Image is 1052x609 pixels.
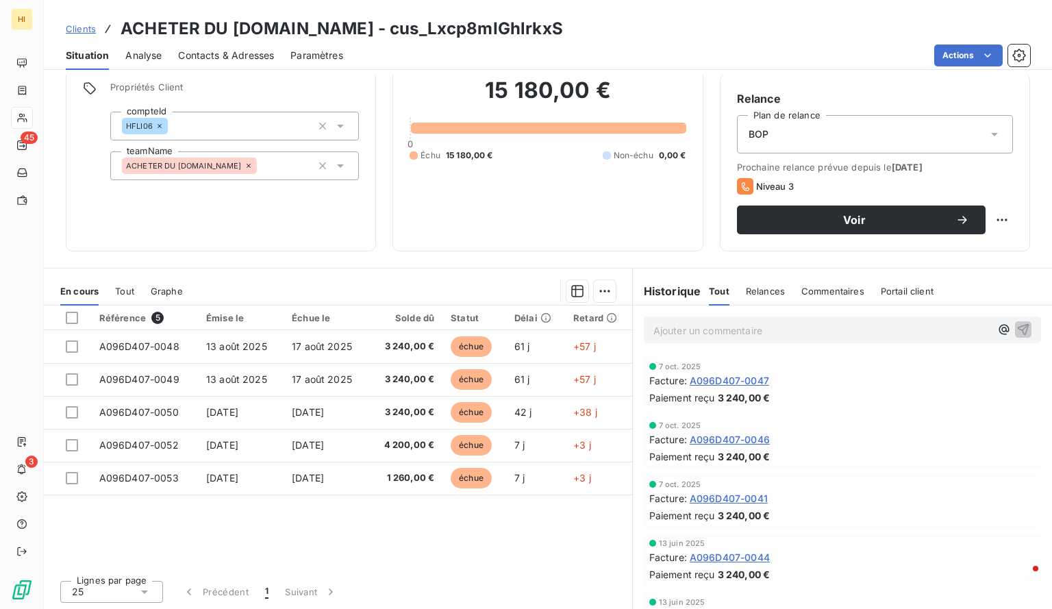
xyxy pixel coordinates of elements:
span: Paramètres [290,49,343,62]
span: 0,00 € [659,149,686,162]
span: 13 août 2025 [206,373,267,385]
span: 13 juin 2025 [659,598,705,606]
span: 0 [408,138,413,149]
span: 4 200,00 € [377,438,434,452]
span: 61 j [514,340,530,352]
span: Graphe [151,286,183,297]
span: 15 180,00 € [446,149,493,162]
div: Statut [451,312,498,323]
span: A096D407-0053 [99,472,179,484]
span: Prochaine relance prévue depuis le [737,162,1013,173]
span: Contacts & Adresses [178,49,274,62]
span: ACHETER DU [DOMAIN_NAME] [126,162,242,170]
span: Relances [746,286,785,297]
span: Facture : [649,432,687,447]
span: Facture : [649,373,687,388]
span: échue [451,336,492,357]
span: 42 j [514,406,532,418]
span: 3 240,00 € [377,340,434,353]
span: En cours [60,286,99,297]
span: échue [451,369,492,390]
span: 3 240,00 € [377,406,434,419]
span: Non-échu [614,149,653,162]
span: 25 [72,585,84,599]
span: 1 [265,585,268,599]
div: Référence [99,312,190,324]
span: 3 240,00 € [718,508,771,523]
span: Échu [421,149,440,162]
span: Tout [709,286,729,297]
span: [DATE] [206,439,238,451]
span: 3 [25,456,38,468]
span: Propriétés Client [110,82,359,101]
span: Tout [115,286,134,297]
span: 3 240,00 € [718,449,771,464]
span: [DATE] [206,406,238,418]
span: +38 j [573,406,597,418]
span: 61 j [514,373,530,385]
span: 45 [21,132,38,144]
span: 5 [151,312,164,324]
span: Paiement reçu [649,390,715,405]
span: Portail client [881,286,934,297]
span: 1 260,00 € [377,471,434,485]
span: [DATE] [892,162,923,173]
span: [DATE] [206,472,238,484]
span: HFLI06 [126,122,153,130]
span: A096D407-0047 [690,373,769,388]
span: échue [451,468,492,488]
button: Voir [737,206,986,234]
div: Retard [573,312,624,323]
h2: 15 180,00 € [410,77,686,118]
span: A096D407-0050 [99,406,179,418]
span: [DATE] [292,406,324,418]
button: Précédent [174,577,257,606]
span: [DATE] [292,439,324,451]
span: 13 août 2025 [206,340,267,352]
span: Analyse [125,49,162,62]
span: Paiement reçu [649,567,715,582]
a: Clients [66,22,96,36]
span: A096D407-0041 [690,491,768,506]
span: A096D407-0048 [99,340,179,352]
span: 7 oct. 2025 [659,480,701,488]
span: 7 oct. 2025 [659,421,701,430]
span: 7 j [514,439,525,451]
button: Actions [934,45,1003,66]
span: 13 juin 2025 [659,539,705,547]
div: Solde dû [377,312,434,323]
span: +3 j [573,472,591,484]
span: A096D407-0049 [99,373,179,385]
span: échue [451,402,492,423]
span: Niveau 3 [756,181,794,192]
span: échue [451,435,492,456]
span: Clients [66,23,96,34]
span: Facture : [649,550,687,564]
span: +3 j [573,439,591,451]
span: 17 août 2025 [292,340,352,352]
div: Échue le [292,312,360,323]
span: 3 240,00 € [718,390,771,405]
span: Voir [753,214,955,225]
span: Paiement reçu [649,449,715,464]
div: Délai [514,312,557,323]
img: Logo LeanPay [11,579,33,601]
span: [DATE] [292,472,324,484]
span: 3 240,00 € [377,373,434,386]
button: Suivant [277,577,346,606]
span: Paiement reçu [649,508,715,523]
iframe: Intercom live chat [1005,562,1038,595]
span: Situation [66,49,109,62]
span: 7 oct. 2025 [659,362,701,371]
span: Facture : [649,491,687,506]
span: A096D407-0052 [99,439,179,451]
span: 17 août 2025 [292,373,352,385]
input: Ajouter une valeur [168,120,179,132]
div: HI [11,8,33,30]
span: Commentaires [801,286,864,297]
span: +57 j [573,340,596,352]
input: Ajouter une valeur [257,160,268,172]
button: 1 [257,577,277,606]
span: BOP [749,127,768,141]
span: +57 j [573,373,596,385]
